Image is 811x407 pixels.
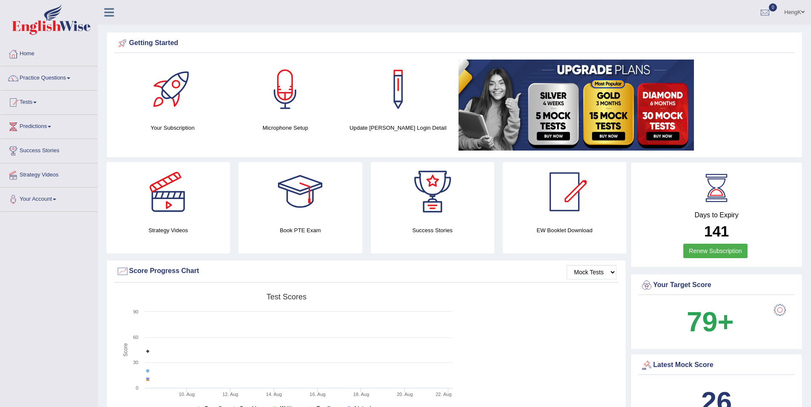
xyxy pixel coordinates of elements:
[266,392,282,397] tspan: 14. Aug
[120,123,225,132] h4: Your Subscription
[133,309,138,314] text: 90
[309,392,325,397] tspan: 16. Aug
[0,91,97,112] a: Tests
[704,223,729,239] b: 141
[116,265,616,278] div: Score Progress Chart
[136,385,138,390] text: 0
[116,37,793,50] div: Getting Started
[0,188,97,209] a: Your Account
[397,392,413,397] tspan: 20. Aug
[0,139,97,160] a: Success Stories
[687,306,734,337] b: 79+
[222,392,238,397] tspan: 12. Aug
[133,335,138,340] text: 60
[267,293,307,301] tspan: Test scores
[0,163,97,185] a: Strategy Videos
[346,123,450,132] h4: Update [PERSON_NAME] Login Detail
[106,226,230,235] h4: Strategy Videos
[233,123,338,132] h4: Microphone Setup
[640,279,793,292] div: Your Target Score
[436,392,451,397] tspan: 22. Aug
[123,343,129,357] tspan: Score
[769,3,777,11] span: 0
[133,360,138,365] text: 30
[683,244,748,258] a: Renew Subscription
[353,392,369,397] tspan: 18. Aug
[459,60,694,151] img: small5.jpg
[0,66,97,88] a: Practice Questions
[640,359,793,372] div: Latest Mock Score
[371,226,494,235] h4: Success Stories
[0,115,97,136] a: Predictions
[503,226,626,235] h4: EW Booklet Download
[238,226,362,235] h4: Book PTE Exam
[0,42,97,63] a: Home
[640,211,793,219] h4: Days to Expiry
[179,392,195,397] tspan: 10. Aug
